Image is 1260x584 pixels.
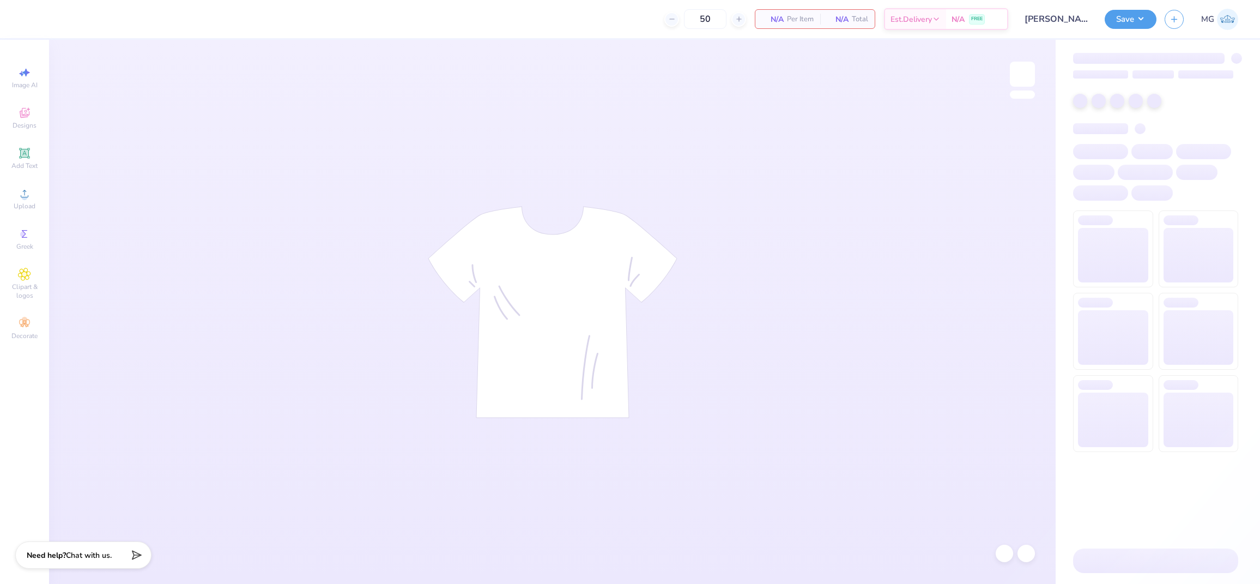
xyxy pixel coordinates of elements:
button: Save [1105,10,1156,29]
span: N/A [762,14,784,25]
input: – – [684,9,726,29]
span: Greek [16,242,33,251]
span: N/A [952,14,965,25]
strong: Need help? [27,550,66,561]
span: MG [1201,13,1214,26]
span: Total [852,14,868,25]
a: MG [1201,9,1238,30]
span: Clipart & logos [5,282,44,300]
input: Untitled Design [1016,8,1097,30]
span: N/A [827,14,849,25]
span: FREE [971,15,983,23]
img: Mary Grace [1217,9,1238,30]
span: Upload [14,202,35,210]
span: Est. Delivery [891,14,932,25]
span: Add Text [11,161,38,170]
span: Chat with us. [66,550,112,561]
span: Image AI [12,81,38,89]
span: Per Item [787,14,814,25]
img: tee-skeleton.svg [428,206,677,418]
span: Designs [13,121,37,130]
span: Decorate [11,332,38,340]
